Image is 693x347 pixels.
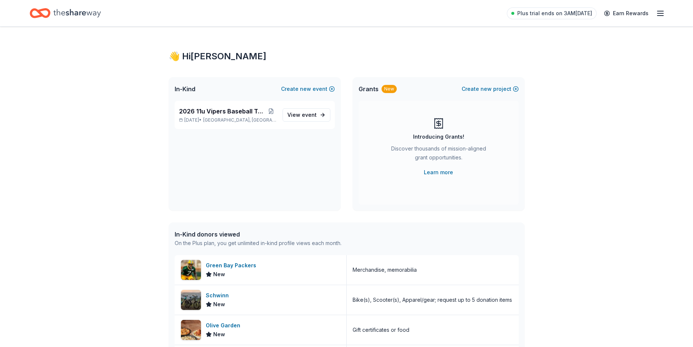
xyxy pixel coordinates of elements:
[281,85,335,93] button: Createnewevent
[213,270,225,279] span: New
[424,168,453,177] a: Learn more
[181,320,201,340] img: Image for Olive Garden
[206,291,232,300] div: Schwinn
[353,265,417,274] div: Merchandise, memorabilia
[507,7,597,19] a: Plus trial ends on 3AM[DATE]
[213,330,225,339] span: New
[302,112,317,118] span: event
[175,230,341,239] div: In-Kind donors viewed
[462,85,519,93] button: Createnewproject
[181,290,201,310] img: Image for Schwinn
[382,85,397,93] div: New
[206,321,243,330] div: Olive Garden
[175,239,341,248] div: On the Plus plan, you get unlimited in-kind profile views each month.
[353,295,512,304] div: Bike(s), Scooter(s), Apparel/gear; request up to 5 donation items
[413,132,464,141] div: Introducing Grants!
[388,144,489,165] div: Discover thousands of mission-aligned grant opportunities.
[359,85,379,93] span: Grants
[181,260,201,280] img: Image for Green Bay Packers
[179,117,277,123] p: [DATE] •
[287,110,317,119] span: View
[203,117,276,123] span: [GEOGRAPHIC_DATA], [GEOGRAPHIC_DATA]
[213,300,225,309] span: New
[481,85,492,93] span: new
[206,261,259,270] div: Green Bay Packers
[169,50,525,62] div: 👋 Hi [PERSON_NAME]
[283,108,330,122] a: View event
[179,107,266,116] span: 2026 11u Vipers Baseball Team Fundraiser
[517,9,592,18] span: Plus trial ends on 3AM[DATE]
[30,4,101,22] a: Home
[600,7,653,20] a: Earn Rewards
[175,85,195,93] span: In-Kind
[300,85,311,93] span: new
[353,325,409,334] div: Gift certificates or food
